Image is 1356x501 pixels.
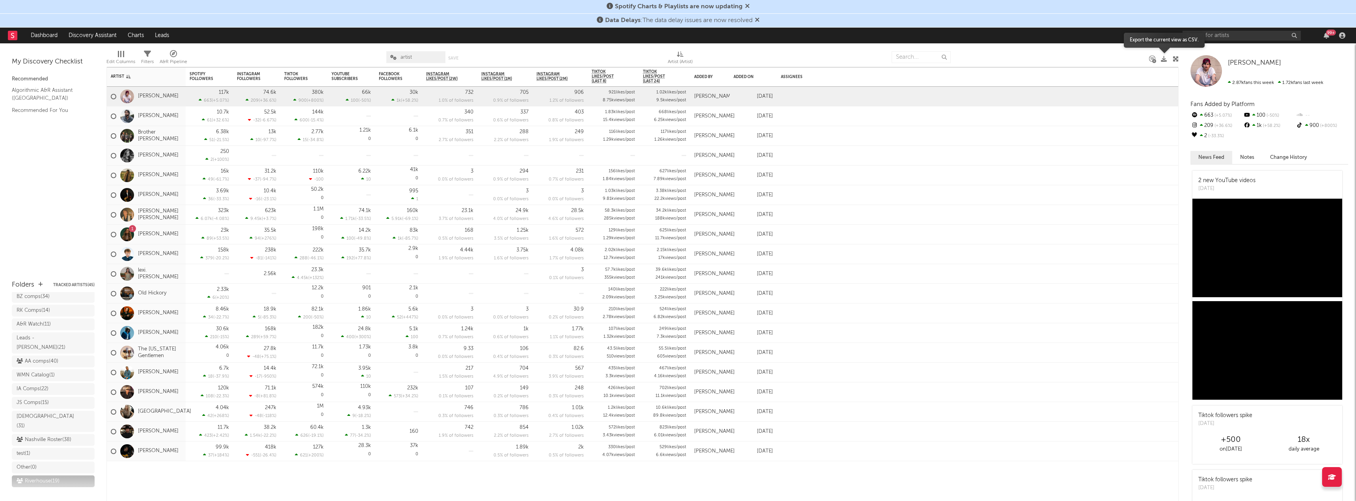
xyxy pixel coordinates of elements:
[603,118,635,122] div: 15.4k views/post
[520,169,529,174] div: 294
[208,177,213,182] span: 49
[138,192,179,198] a: [PERSON_NAME]
[250,236,276,241] div: ( )
[462,208,473,213] div: 23.1k
[466,129,473,134] div: 351
[264,110,276,115] div: 52.5k
[12,462,95,473] a: Other(0)
[111,74,170,79] div: Artist
[254,197,261,201] span: -16
[655,216,686,221] div: 188k views/post
[209,138,214,142] span: 51
[340,216,371,221] div: ( )
[138,290,166,297] a: Old Hickory
[400,55,412,60] span: artist
[426,72,462,81] span: Instagram Likes/Post (2w)
[219,90,229,95] div: 117k
[654,138,686,142] div: 1.26k views/post
[379,166,418,185] div: 0
[409,128,418,133] div: 6.1k
[734,92,773,101] div: [DATE]
[12,86,87,102] a: Algorithmic A&R Assistant ([GEOGRAPHIC_DATA])
[314,177,324,182] span: -100
[346,98,371,103] div: ( )
[17,463,37,472] div: Other ( 0 )
[12,434,95,446] a: Nashville Roster(38)
[12,397,95,409] a: JS Comps(15)
[312,226,324,231] div: 198k
[1198,185,1255,193] div: [DATE]
[603,197,635,201] div: 9.81k views/post
[1228,60,1281,66] span: [PERSON_NAME]
[12,369,95,381] a: WMN Catalog(1)
[312,90,324,95] div: 380k
[694,133,735,139] div: [PERSON_NAME]
[1228,80,1274,85] span: 2.87k fans this week
[1183,31,1301,41] input: Search for artists
[416,197,418,201] span: 1
[609,90,635,95] div: 921 likes/post
[397,99,401,103] span: 1k
[576,169,584,174] div: 231
[284,185,324,205] div: 0
[465,228,473,233] div: 168
[1198,177,1255,185] div: 2 new YouTube videos
[1262,124,1280,128] span: +58.2 %
[694,153,735,159] div: [PERSON_NAME]
[358,169,371,174] div: 6.22k
[359,228,371,233] div: 14.2k
[493,99,529,103] span: 0.9 % of followers
[654,177,686,181] div: 7.89k views/post
[160,47,187,70] div: A&R Pipeline
[53,283,95,287] button: Tracked Artists(45)
[251,99,259,103] span: 209
[362,90,371,95] div: 66k
[284,72,312,81] div: TikTok Followers
[345,217,355,221] span: 1.71k
[366,177,371,182] span: 10
[734,74,761,79] div: Added On
[248,117,276,123] div: ( )
[659,228,686,233] div: 625 likes/post
[659,169,686,173] div: 627 likes/post
[303,138,307,142] span: 15
[309,118,322,123] span: -15.4 %
[574,90,584,95] div: 906
[781,74,836,79] div: Assignees
[520,110,529,115] div: 337
[201,236,229,241] div: ( )
[300,118,308,123] span: 600
[311,187,324,192] div: 50.2k
[439,217,473,221] span: 3.7 % of followers
[1228,80,1323,85] span: 1.72k fans last week
[313,169,324,174] div: 110k
[1213,114,1232,118] span: +5.07 %
[312,110,324,115] div: 144k
[253,118,260,123] span: -32
[138,330,179,336] a: [PERSON_NAME]
[17,412,74,431] div: [DEMOGRAPHIC_DATA] ( 31 )
[250,217,262,221] span: 9.45k
[609,169,635,173] div: 156 likes/post
[575,110,584,115] div: 403
[138,346,182,359] a: The [US_STATE] Gentlemen
[214,197,228,201] span: -33.3 %
[213,118,228,123] span: +32.6 %
[1326,30,1336,35] div: 99 +
[410,167,418,172] div: 41k
[1190,110,1243,121] div: 663
[1190,151,1232,164] button: News Feed
[659,110,686,114] div: 668 likes/post
[734,190,773,200] div: [DATE]
[654,197,686,201] div: 22.2k views/post
[643,69,674,84] span: TikTok Likes/Post (last 24)
[410,228,418,233] div: 83k
[576,228,584,233] div: 572
[694,192,735,198] div: [PERSON_NAME]
[17,371,55,380] div: WMN Catalog ( 1 )
[656,90,686,95] div: 1.02k likes/post
[214,158,228,162] span: +100 %
[213,217,228,221] span: -4.08 %
[694,74,714,79] div: Added By
[654,118,686,122] div: 6.25k views/post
